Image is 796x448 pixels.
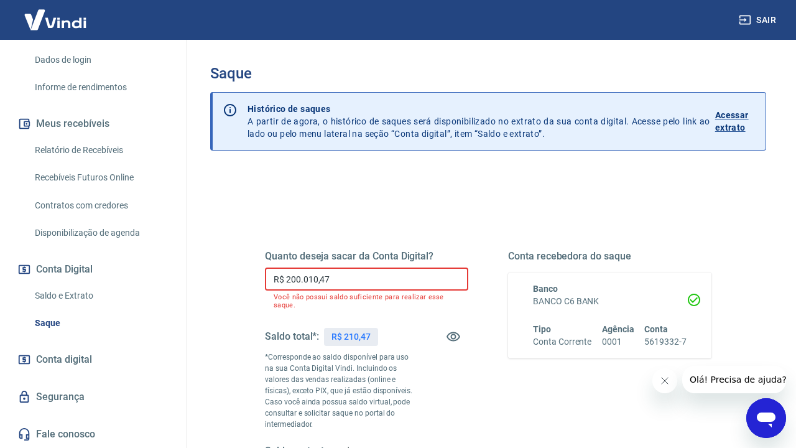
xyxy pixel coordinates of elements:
[736,9,781,32] button: Sair
[533,324,551,334] span: Tipo
[533,284,558,294] span: Banco
[30,138,171,163] a: Relatório de Recebíveis
[210,65,766,82] h3: Saque
[248,103,710,140] p: A partir de agora, o histórico de saques será disponibilizado no extrato da sua conta digital. Ac...
[602,335,634,348] h6: 0001
[15,256,171,283] button: Conta Digital
[644,335,687,348] h6: 5619332-7
[508,250,711,263] h5: Conta recebedora do saque
[15,421,171,448] a: Fale conosco
[30,47,171,73] a: Dados de login
[15,1,96,39] img: Vindi
[602,324,634,334] span: Agência
[248,103,710,115] p: Histórico de saques
[30,165,171,190] a: Recebíveis Futuros Online
[682,366,786,393] iframe: Mensagem da empresa
[715,103,756,140] a: Acessar extrato
[7,9,104,19] span: Olá! Precisa de ajuda?
[265,330,319,343] h5: Saldo total*:
[265,250,468,263] h5: Quanto deseja sacar da Conta Digital?
[715,109,756,134] p: Acessar extrato
[30,193,171,218] a: Contratos com credores
[30,75,171,100] a: Informe de rendimentos
[644,324,668,334] span: Conta
[265,352,417,430] p: *Corresponde ao saldo disponível para uso na sua Conta Digital Vindi. Incluindo os valores das ve...
[36,351,92,368] span: Conta digital
[331,330,371,343] p: R$ 210,47
[652,368,677,393] iframe: Fechar mensagem
[15,346,171,373] a: Conta digital
[30,310,171,336] a: Saque
[30,220,171,246] a: Disponibilização de agenda
[746,398,786,438] iframe: Botão para abrir a janela de mensagens
[30,283,171,309] a: Saldo e Extrato
[533,295,687,308] h6: BANCO C6 BANK
[15,383,171,411] a: Segurança
[15,110,171,138] button: Meus recebíveis
[274,293,460,309] p: Você não possui saldo suficiente para realizar esse saque.
[533,335,591,348] h6: Conta Corrente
